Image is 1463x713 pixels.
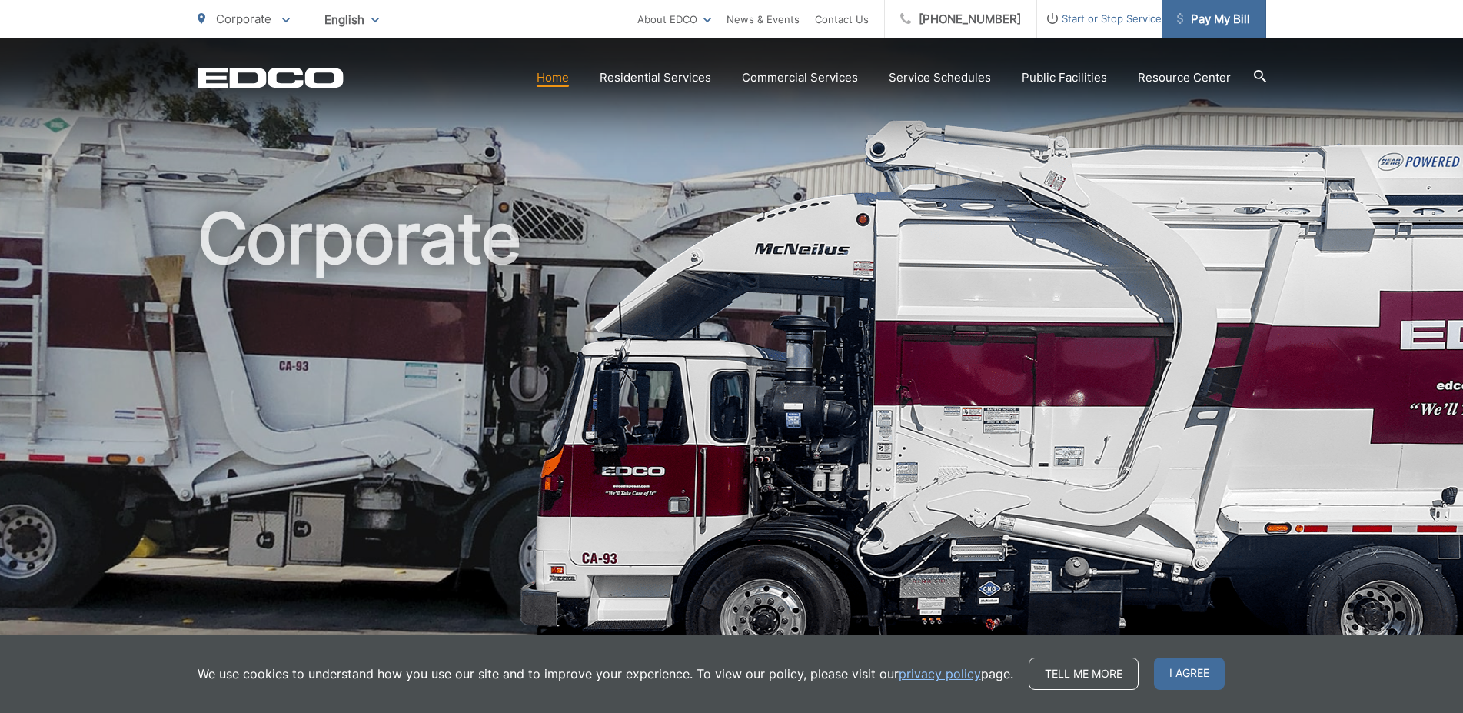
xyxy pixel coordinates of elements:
[889,68,991,87] a: Service Schedules
[537,68,569,87] a: Home
[600,68,711,87] a: Residential Services
[198,665,1013,683] p: We use cookies to understand how you use our site and to improve your experience. To view our pol...
[742,68,858,87] a: Commercial Services
[1029,658,1139,690] a: Tell me more
[899,665,981,683] a: privacy policy
[198,200,1266,687] h1: Corporate
[198,67,344,88] a: EDCD logo. Return to the homepage.
[815,10,869,28] a: Contact Us
[1154,658,1225,690] span: I agree
[1138,68,1231,87] a: Resource Center
[727,10,800,28] a: News & Events
[1022,68,1107,87] a: Public Facilities
[216,12,271,26] span: Corporate
[637,10,711,28] a: About EDCO
[313,6,391,33] span: English
[1177,10,1250,28] span: Pay My Bill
